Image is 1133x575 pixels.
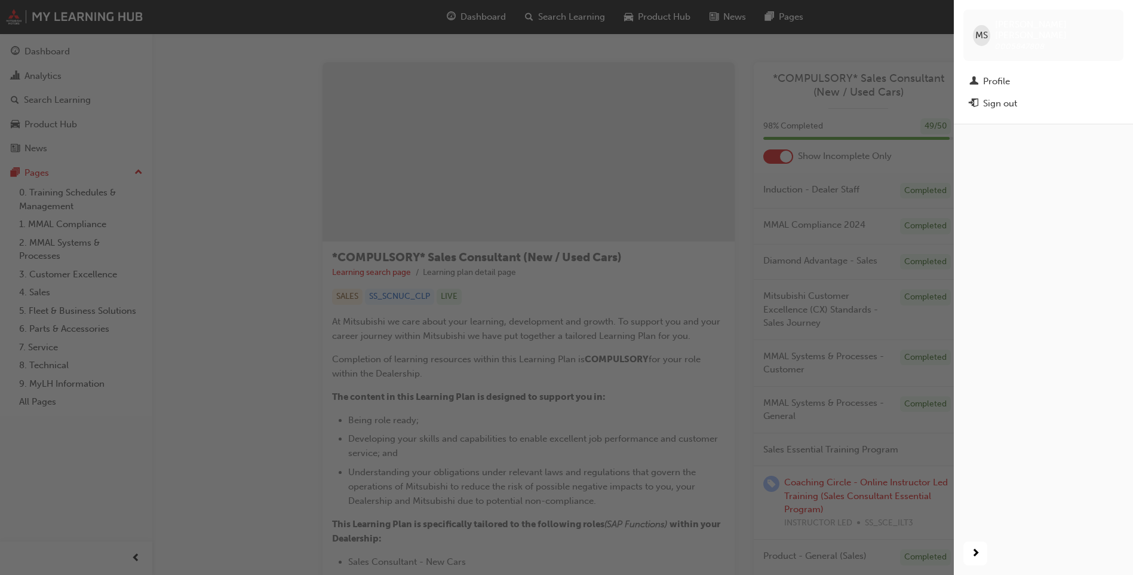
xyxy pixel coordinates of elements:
span: [PERSON_NAME] [PERSON_NAME] [995,19,1114,41]
span: MS [975,29,988,42]
div: Profile [983,75,1010,88]
div: Sign out [983,97,1017,111]
span: man-icon [969,77,978,87]
span: 0005847808 [995,41,1045,51]
a: Profile [963,71,1123,93]
button: Sign out [963,93,1123,115]
span: exit-icon [969,99,978,109]
span: next-icon [971,546,980,561]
